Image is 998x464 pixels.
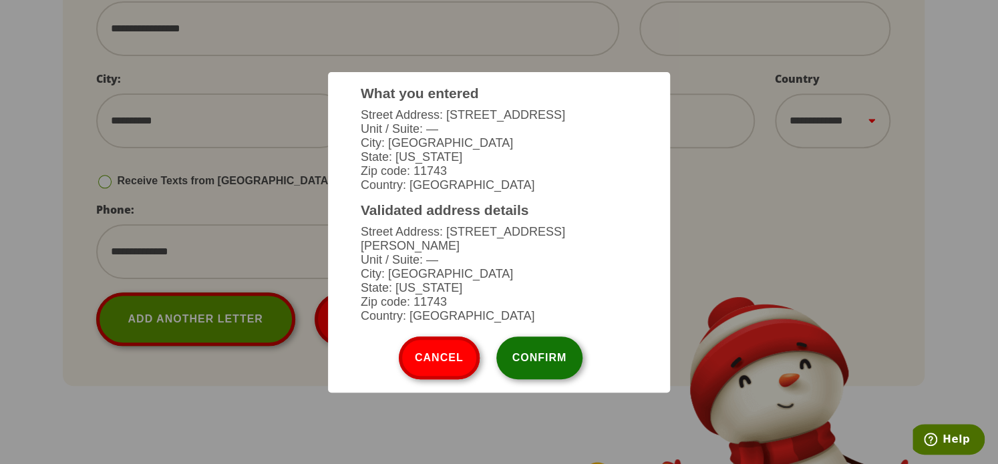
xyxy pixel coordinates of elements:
li: City: [GEOGRAPHIC_DATA] [361,267,637,281]
li: Country: [GEOGRAPHIC_DATA] [361,178,637,192]
li: State: [US_STATE] [361,281,637,295]
h3: What you entered [361,85,637,101]
button: Confirm [496,336,583,379]
button: Cancel [399,336,480,379]
h3: Validated address details [361,202,637,218]
iframe: Opens a widget where you can find more information [912,424,985,457]
li: Zip code: 11743 [361,295,637,309]
li: Country: [GEOGRAPHIC_DATA] [361,309,637,323]
li: State: [US_STATE] [361,150,637,164]
li: City: [GEOGRAPHIC_DATA] [361,136,637,150]
li: Unit / Suite: — [361,122,637,136]
li: Zip code: 11743 [361,164,637,178]
li: Street Address: [STREET_ADDRESS] [361,108,637,122]
li: Unit / Suite: — [361,253,637,267]
li: Street Address: [STREET_ADDRESS][PERSON_NAME] [361,225,637,253]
